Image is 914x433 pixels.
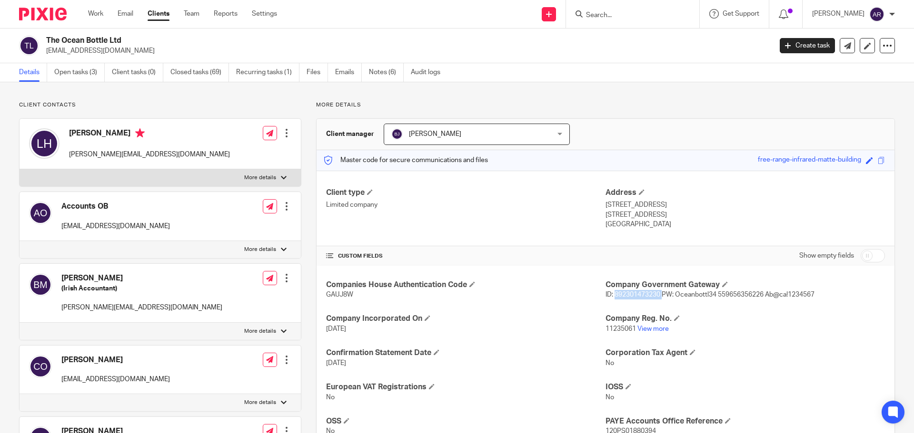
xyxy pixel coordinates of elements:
a: Team [184,9,199,19]
p: Client contacts [19,101,301,109]
h4: Client type [326,188,606,198]
img: svg%3E [29,128,60,159]
h5: (Irish Accountant) [61,284,222,293]
span: [DATE] [326,326,346,332]
p: [EMAIL_ADDRESS][DOMAIN_NAME] [61,375,170,384]
h4: OSS [326,416,606,426]
h4: Company Incorporated On [326,314,606,324]
h4: IOSS [606,382,885,392]
label: Show empty fields [799,251,854,260]
p: Master code for secure communications and files [324,155,488,165]
h4: [PERSON_NAME] [69,128,230,140]
h4: European VAT Registrations [326,382,606,392]
span: No [606,394,614,401]
span: ID: 892301473230 PW: Oceanbottl34 559656356226 Ab@ca!1234567 [606,291,815,298]
span: No [606,360,614,366]
div: free-range-infrared-matte-building [758,155,861,166]
p: [PERSON_NAME] [812,9,864,19]
h4: Company Government Gateway [606,280,885,290]
a: Notes (6) [369,63,404,82]
h4: CUSTOM FIELDS [326,252,606,260]
p: [EMAIL_ADDRESS][DOMAIN_NAME] [61,221,170,231]
p: More details [244,399,276,406]
p: More details [244,246,276,253]
p: [STREET_ADDRESS] [606,200,885,210]
a: Details [19,63,47,82]
span: [PERSON_NAME] [409,131,461,137]
img: svg%3E [29,273,52,296]
img: svg%3E [29,202,52,224]
h4: Confirmation Statement Date [326,348,606,358]
h4: Companies House Authentication Code [326,280,606,290]
a: Email [118,9,133,19]
h4: [PERSON_NAME] [61,273,222,283]
img: svg%3E [869,7,884,22]
a: Audit logs [411,63,447,82]
span: 11235061 [606,326,636,332]
p: [GEOGRAPHIC_DATA] [606,220,885,229]
span: Get Support [723,10,759,17]
span: [DATE] [326,360,346,366]
img: svg%3E [29,355,52,378]
img: Pixie [19,8,67,20]
p: More details [316,101,895,109]
h4: Company Reg. No. [606,314,885,324]
h4: Address [606,188,885,198]
a: Closed tasks (69) [170,63,229,82]
span: GAUJ8W [326,291,353,298]
a: Reports [214,9,238,19]
h4: Accounts OB [61,202,170,212]
span: No [326,394,335,401]
h4: [PERSON_NAME] [61,355,170,365]
img: svg%3E [391,128,403,140]
h3: Client manager [326,129,374,139]
p: [EMAIL_ADDRESS][DOMAIN_NAME] [46,46,765,56]
input: Search [585,11,671,20]
img: svg%3E [19,36,39,56]
p: More details [244,174,276,182]
a: Files [307,63,328,82]
a: Emails [335,63,362,82]
h4: Corporation Tax Agent [606,348,885,358]
a: Client tasks (0) [112,63,163,82]
p: More details [244,327,276,335]
h4: PAYE Accounts Office Reference [606,416,885,426]
a: View more [637,326,669,332]
a: Clients [148,9,169,19]
p: [PERSON_NAME][EMAIL_ADDRESS][DOMAIN_NAME] [69,150,230,159]
a: Settings [252,9,277,19]
p: Limited company [326,200,606,210]
a: Work [88,9,103,19]
a: Recurring tasks (1) [236,63,299,82]
p: [STREET_ADDRESS] [606,210,885,220]
a: Open tasks (3) [54,63,105,82]
i: Primary [135,128,145,138]
p: [PERSON_NAME][EMAIL_ADDRESS][DOMAIN_NAME] [61,303,222,312]
h2: The Ocean Bottle Ltd [46,36,622,46]
a: Create task [780,38,835,53]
